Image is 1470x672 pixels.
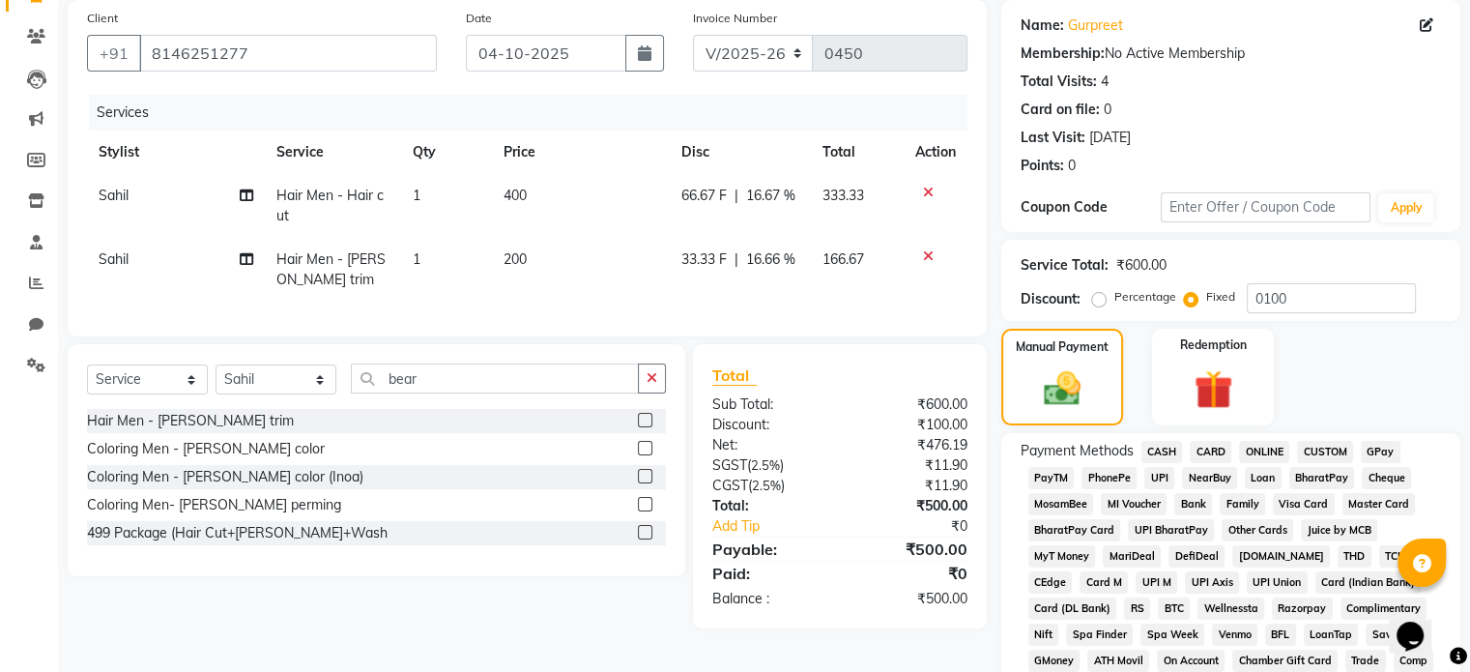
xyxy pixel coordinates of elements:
span: | [735,186,738,206]
th: Price [492,131,669,174]
div: Hair Men - [PERSON_NAME] trim [87,411,294,431]
span: 400 [504,187,527,204]
th: Service [265,131,401,174]
div: Coloring Men - [PERSON_NAME] color (Inoa) [87,467,363,487]
th: Total [810,131,903,174]
span: Bank [1174,493,1212,515]
div: Name: [1021,15,1064,36]
a: Gurpreet [1068,15,1123,36]
label: Date [466,10,492,27]
span: NearBuy [1182,467,1237,489]
span: MyT Money [1028,545,1096,568]
span: Chamber Gift Card [1232,650,1338,672]
span: 1 [413,187,420,204]
label: Manual Payment [1016,338,1109,356]
div: Services [89,95,982,131]
th: Qty [401,131,492,174]
span: Spa Week [1140,624,1204,646]
span: Card (DL Bank) [1028,598,1117,620]
span: Cheque [1362,467,1411,489]
span: On Account [1157,650,1225,672]
span: THD [1338,545,1371,568]
span: Complimentary [1340,598,1427,620]
span: 166.67 [821,250,863,268]
span: LoanTap [1304,624,1359,646]
span: CUSTOM [1297,441,1353,463]
div: ₹100.00 [840,415,982,435]
div: Coloring Men- [PERSON_NAME] perming [87,495,341,515]
div: ₹0 [840,562,982,585]
span: Comp [1394,650,1434,672]
div: Service Total: [1021,255,1109,276]
iframe: chat widget [1389,595,1451,653]
span: Hair Men - Hair cut [276,187,384,224]
span: SaveIN [1366,624,1414,646]
div: Total Visits: [1021,72,1097,92]
span: Total [712,365,757,386]
button: +91 [87,35,141,72]
div: ₹11.90 [840,455,982,476]
label: Client [87,10,118,27]
span: Spa Finder [1066,624,1133,646]
span: 2.5% [752,478,781,493]
div: ₹500.00 [840,496,982,516]
div: ₹500.00 [840,538,982,561]
input: Search by Name/Mobile/Email/Code [139,35,437,72]
div: ( ) [698,455,840,476]
div: 4 [1101,72,1109,92]
span: DefiDeal [1168,545,1225,568]
span: Hair Men - [PERSON_NAME] trim [276,250,386,288]
span: UPI Union [1247,571,1308,594]
div: Membership: [1021,44,1105,64]
div: Discount: [698,415,840,435]
span: Other Cards [1222,519,1293,541]
div: Card on file: [1021,100,1100,120]
div: Sub Total: [698,394,840,415]
span: TCL [1379,545,1410,568]
span: GPay [1361,441,1400,463]
img: _cash.svg [1032,367,1092,410]
span: SGST [712,456,747,474]
span: BharatPay [1289,467,1355,489]
div: ₹11.90 [840,476,982,496]
span: RS [1124,598,1150,620]
div: ₹600.00 [840,394,982,415]
div: No Active Membership [1021,44,1441,64]
div: Payable: [698,538,840,561]
span: BTC [1158,598,1190,620]
span: 2.5% [751,457,780,473]
span: | [735,249,738,270]
label: Invoice Number [693,10,777,27]
div: 499 Package (Hair Cut+[PERSON_NAME]+Wash [87,523,388,543]
th: Disc [670,131,811,174]
span: PhonePe [1081,467,1137,489]
span: UPI M [1136,571,1177,594]
div: Coloring Men - [PERSON_NAME] color [87,439,325,459]
div: ₹476.19 [840,435,982,455]
div: Last Visit: [1021,128,1085,148]
span: Card M [1080,571,1128,594]
span: MosamBee [1028,493,1094,515]
div: Coupon Code [1021,197,1161,218]
div: Discount: [1021,289,1081,309]
label: Fixed [1206,288,1235,306]
span: Family [1220,493,1265,515]
span: BharatPay Card [1028,519,1121,541]
span: Master Card [1342,493,1416,515]
span: Wellnessta [1197,598,1264,620]
span: UPI [1144,467,1174,489]
div: ₹0 [863,516,981,537]
span: 1 [413,250,420,268]
span: CARD [1190,441,1231,463]
span: BFL [1265,624,1296,646]
div: ₹500.00 [840,589,982,609]
div: ( ) [698,476,840,496]
span: Sahil [99,250,129,268]
span: 16.66 % [746,249,795,270]
div: Total: [698,496,840,516]
span: Visa Card [1273,493,1335,515]
span: 66.67 F [681,186,727,206]
span: Nift [1028,624,1059,646]
span: UPI BharatPay [1128,519,1214,541]
span: Sahil [99,187,129,204]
